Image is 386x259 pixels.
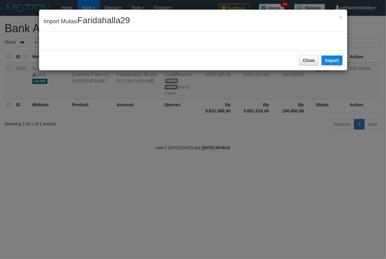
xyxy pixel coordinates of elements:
[339,13,342,20] span: ×
[78,15,130,25] span: Faridahalla29
[299,55,319,66] button: Close
[339,14,342,20] button: Close
[44,18,130,24] span: Import Mutasi
[322,55,343,65] button: Import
